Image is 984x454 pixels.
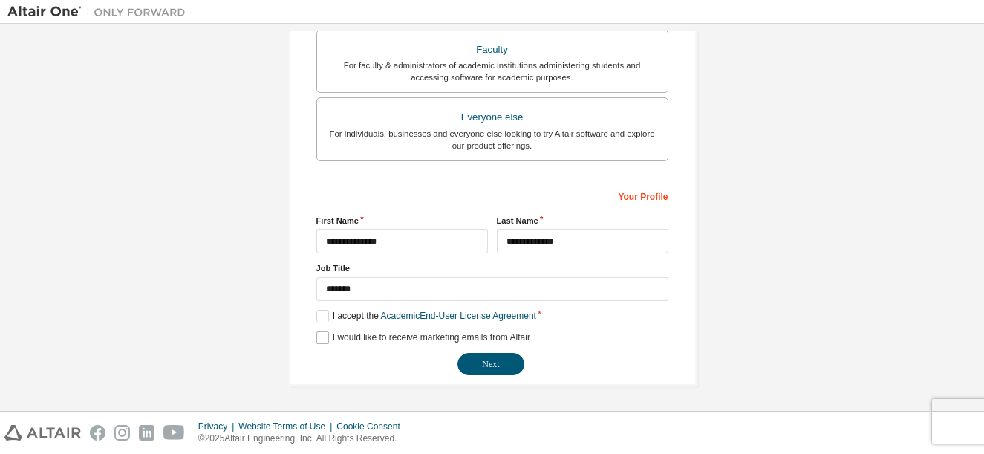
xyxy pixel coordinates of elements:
[326,128,659,152] div: For individuals, businesses and everyone else looking to try Altair software and explore our prod...
[238,421,336,432] div: Website Terms of Use
[316,310,536,322] label: I accept the
[198,421,238,432] div: Privacy
[316,215,488,227] label: First Name
[316,184,668,207] div: Your Profile
[316,262,668,274] label: Job Title
[7,4,193,19] img: Altair One
[90,425,105,441] img: facebook.svg
[316,331,530,344] label: I would like to receive marketing emails from Altair
[163,425,185,441] img: youtube.svg
[457,353,524,375] button: Next
[326,107,659,128] div: Everyone else
[336,421,408,432] div: Cookie Consent
[326,39,659,60] div: Faculty
[4,425,81,441] img: altair_logo.svg
[326,59,659,83] div: For faculty & administrators of academic institutions administering students and accessing softwa...
[139,425,154,441] img: linkedin.svg
[114,425,130,441] img: instagram.svg
[381,311,536,321] a: Academic End-User License Agreement
[497,215,668,227] label: Last Name
[198,432,409,445] p: © 2025 Altair Engineering, Inc. All Rights Reserved.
